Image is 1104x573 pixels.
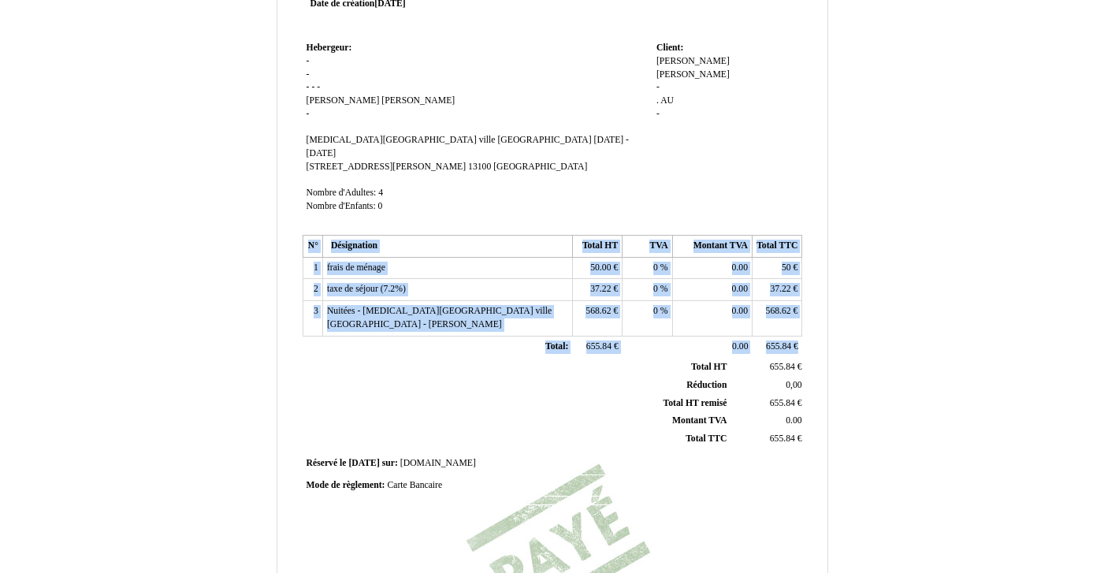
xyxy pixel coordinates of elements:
[770,284,790,294] span: 37.22
[468,162,491,172] span: 13100
[327,306,552,329] span: Nuitées - [MEDICAL_DATA][GEOGRAPHIC_DATA] ville [GEOGRAPHIC_DATA] - [PERSON_NAME]
[307,135,629,158] span: [DATE] - [DATE]
[753,336,802,358] td: €
[307,95,380,106] span: [PERSON_NAME]
[656,82,660,92] span: -
[730,430,805,448] td: €
[327,262,385,273] span: frais de ménage
[307,69,310,80] span: -
[303,257,322,279] td: 1
[732,306,748,316] span: 0.00
[590,262,611,273] span: 50.00
[307,109,310,119] span: -
[753,301,802,336] td: €
[766,306,791,316] span: 568.62
[672,415,727,426] span: Montant TVA
[307,480,385,490] span: Mode de règlement:
[317,82,320,92] span: -
[348,458,379,468] span: [DATE]
[307,82,310,92] span: -
[303,236,322,258] th: N°
[623,279,672,301] td: %
[660,95,674,106] span: AU
[545,341,568,352] span: Total:
[623,236,672,258] th: TVA
[656,109,660,119] span: -
[653,284,658,294] span: 0
[307,43,352,53] span: Hebergeur:
[572,336,622,358] td: €
[307,458,347,468] span: Réservé le
[686,433,727,444] span: Total TTC
[770,362,795,372] span: 655.84
[378,201,383,211] span: 0
[572,257,622,279] td: €
[786,415,801,426] span: 0.00
[382,458,398,468] span: sur:
[770,433,795,444] span: 655.84
[378,188,383,198] span: 4
[307,201,376,211] span: Nombre d'Enfants:
[672,236,752,258] th: Montant TVA
[387,480,442,490] span: Carte Bancaire
[400,458,476,468] span: [DOMAIN_NAME]
[653,262,658,273] span: 0
[303,301,322,336] td: 3
[572,279,622,301] td: €
[307,188,377,198] span: Nombre d'Adultes:
[730,359,805,376] td: €
[663,398,727,408] span: Total HT remisé
[572,301,622,336] td: €
[586,341,611,352] span: 655.84
[770,398,795,408] span: 655.84
[782,262,791,273] span: 50
[691,362,727,372] span: Total HT
[493,162,587,172] span: [GEOGRAPHIC_DATA]
[381,95,455,106] span: [PERSON_NAME]
[732,341,748,352] span: 0.00
[653,306,658,316] span: 0
[572,236,622,258] th: Total HT
[303,279,322,301] td: 2
[322,236,572,258] th: Désignation
[753,236,802,258] th: Total TTC
[623,257,672,279] td: %
[732,284,748,294] span: 0.00
[753,257,802,279] td: €
[623,301,672,336] td: %
[590,284,611,294] span: 37.22
[327,284,406,294] span: taxe de séjour (7.2%)
[585,306,611,316] span: 568.62
[307,135,592,145] span: [MEDICAL_DATA][GEOGRAPHIC_DATA] ville [GEOGRAPHIC_DATA]
[656,56,730,66] span: [PERSON_NAME]
[656,69,730,80] span: [PERSON_NAME]
[307,162,467,172] span: [STREET_ADDRESS][PERSON_NAME]
[753,279,802,301] td: €
[766,341,791,352] span: 655.84
[686,380,727,390] span: Réduction
[786,380,801,390] span: 0,00
[656,43,683,53] span: Client:
[730,394,805,412] td: €
[311,82,314,92] span: -
[732,262,748,273] span: 0.00
[307,56,310,66] span: -
[656,95,659,106] span: .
